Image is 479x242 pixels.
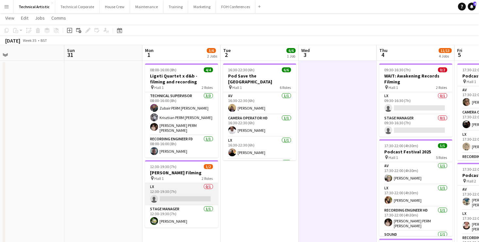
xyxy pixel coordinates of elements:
[5,37,20,44] div: [DATE]
[467,179,476,183] span: Hall 2
[188,0,216,13] button: Marketing
[67,47,75,53] span: Sun
[207,48,216,53] span: 5/6
[468,3,476,10] a: 4
[223,73,296,85] h3: Pod Save the [GEOGRAPHIC_DATA]
[5,15,14,21] span: View
[287,48,296,53] span: 6/6
[439,48,452,53] span: 11/13
[207,54,217,59] div: 2 Jobs
[436,85,447,90] span: 2 Roles
[301,47,310,53] span: Wed
[66,51,75,59] span: 31
[379,114,453,137] app-card-role: Stage Manager0/109:30-16:30 (7h)
[51,15,66,21] span: Comms
[163,0,188,13] button: Training
[436,155,447,160] span: 5 Roles
[456,51,463,59] span: 5
[155,176,164,181] span: Hall 1
[150,164,177,169] span: 12:30-19:30 (7h)
[223,114,296,137] app-card-role: Camera Operator HD1/116:30-22:30 (6h)[PERSON_NAME]
[467,79,476,84] span: Hall 1
[13,0,55,13] button: Technical Artistic
[145,47,154,53] span: Mon
[145,183,218,205] app-card-role: LX0/112:30-19:30 (7h)
[130,0,163,13] button: Maintenance
[150,67,177,72] span: 08:00-16:00 (8h)
[145,170,218,176] h3: [PERSON_NAME] Filming
[223,137,296,159] app-card-role: LX1/116:30-22:30 (6h)[PERSON_NAME]
[202,176,213,181] span: 2 Roles
[379,47,388,53] span: Thu
[379,149,453,155] h3: Podcast Festival 2025
[379,139,453,236] app-job-card: 17:30-22:00 (4h30m)5/5Podcast Festival 2025 Hall 15 RolesAV1/117:30-22:00 (4h30m)[PERSON_NAME]LX1...
[145,205,218,228] app-card-role: Stage Manager1/112:30-19:30 (7h)[PERSON_NAME]
[379,92,453,114] app-card-role: LX0/109:30-16:30 (7h)
[145,135,218,158] app-card-role: Recording Engineer FD1/108:00-16:00 (8h)[PERSON_NAME]
[222,51,231,59] span: 2
[155,85,164,90] span: Hall 1
[439,54,452,59] div: 4 Jobs
[204,164,213,169] span: 1/2
[223,159,296,183] app-card-role: Recording Engineer HD1/1
[233,85,242,90] span: Hall 1
[55,0,100,13] button: Technical Corporate
[216,0,256,13] button: FOH Conferences
[22,38,38,43] span: Week 35
[145,73,218,85] h3: Ligeti Quartet x d&b - filming and recording
[100,0,130,13] button: House Crew
[300,51,310,59] span: 3
[438,143,447,148] span: 5/5
[145,160,218,228] app-job-card: 12:30-19:30 (7h)1/2[PERSON_NAME] Filming Hall 12 RolesLX0/112:30-19:30 (7h) Stage Manager1/112:30...
[379,73,453,85] h3: WAIT: Awakening Records Filming
[385,67,411,72] span: 09:30-16:30 (7h)
[228,67,255,72] span: 16:30-22:30 (6h)
[145,92,218,135] app-card-role: Technical Supervisor3/308:00-16:00 (8h)Zubair PERM [PERSON_NAME]Krisztian PERM [PERSON_NAME][PERS...
[379,162,453,184] app-card-role: AV1/117:30-22:00 (4h30m)[PERSON_NAME]
[32,14,47,22] a: Jobs
[457,47,463,53] span: Fri
[378,51,388,59] span: 4
[438,67,447,72] span: 0/2
[379,63,453,137] app-job-card: 09:30-16:30 (7h)0/2WAIT: Awakening Records Filming Hall 12 RolesLX0/109:30-16:30 (7h) Stage Manag...
[473,2,476,6] span: 4
[49,14,69,22] a: Comms
[41,38,47,43] div: BST
[3,14,17,22] a: View
[282,67,291,72] span: 6/6
[280,85,291,90] span: 6 Roles
[389,85,398,90] span: Hall 1
[144,51,154,59] span: 1
[223,47,231,53] span: Tue
[379,184,453,207] app-card-role: LX1/117:30-22:00 (4h30m)[PERSON_NAME]
[389,155,398,160] span: Hall 1
[35,15,45,21] span: Jobs
[202,85,213,90] span: 2 Roles
[145,63,218,158] app-job-card: 08:00-16:00 (8h)4/4Ligeti Quartet x d&b - filming and recording Hall 12 RolesTechnical Supervisor...
[18,14,31,22] a: Edit
[379,207,453,231] app-card-role: Recording Engineer HD1/117:30-22:00 (4h30m)[PERSON_NAME] PERM [PERSON_NAME]
[385,143,419,148] span: 17:30-22:00 (4h30m)
[223,63,296,160] app-job-card: 16:30-22:30 (6h)6/6Pod Save the [GEOGRAPHIC_DATA] Hall 16 RolesAV1/116:30-22:30 (6h)[PERSON_NAME]...
[21,15,28,21] span: Edit
[204,67,213,72] span: 4/4
[223,92,296,114] app-card-role: AV1/116:30-22:30 (6h)[PERSON_NAME]
[287,54,295,59] div: 1 Job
